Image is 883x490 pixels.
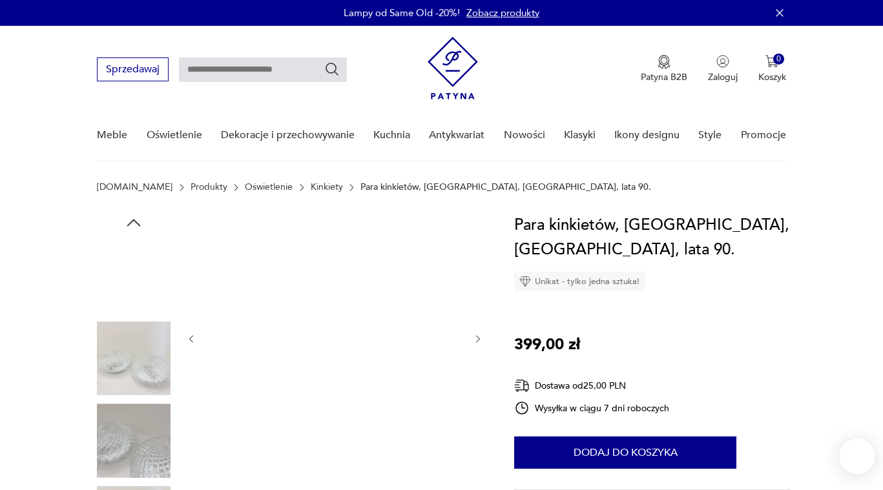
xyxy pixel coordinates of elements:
button: Zaloguj [708,55,738,83]
a: Klasyki [564,110,596,160]
a: Style [698,110,722,160]
p: Patyna B2B [641,71,687,83]
p: 399,00 zł [514,332,580,357]
img: Ikona diamentu [519,276,531,287]
a: Kinkiety [311,182,343,192]
a: Oświetlenie [147,110,202,160]
p: Lampy od Same Old -20%! [344,6,460,19]
p: Para kinkietów, [GEOGRAPHIC_DATA], [GEOGRAPHIC_DATA], lata 90. [360,182,651,192]
a: Ikony designu [614,110,680,160]
div: Wysyłka w ciągu 7 dni roboczych [514,400,669,416]
button: Szukaj [324,61,340,77]
a: [DOMAIN_NAME] [97,182,172,192]
img: Ikona koszyka [765,55,778,68]
a: Nowości [504,110,545,160]
div: Unikat - tylko jedna sztuka! [514,272,645,291]
img: Patyna - sklep z meblami i dekoracjami vintage [428,37,478,99]
a: Promocje [741,110,786,160]
a: Oświetlenie [245,182,293,192]
div: Dostawa od 25,00 PLN [514,378,669,394]
img: Ikonka użytkownika [716,55,729,68]
img: Zdjęcie produktu Para kinkietów, Massive, Belgia, lata 90. [97,239,171,312]
button: Patyna B2B [641,55,687,83]
a: Dekoracje i przechowywanie [221,110,355,160]
iframe: Smartsupp widget button [839,438,875,475]
img: Ikona dostawy [514,378,530,394]
p: Koszyk [758,71,786,83]
div: 0 [773,54,784,65]
p: Zaloguj [708,71,738,83]
h1: Para kinkietów, [GEOGRAPHIC_DATA], [GEOGRAPHIC_DATA], lata 90. [514,213,790,262]
a: Meble [97,110,127,160]
a: Antykwariat [429,110,484,160]
a: Ikona medaluPatyna B2B [641,55,687,83]
a: Produkty [191,182,227,192]
img: Zdjęcie produktu Para kinkietów, Massive, Belgia, lata 90. [97,403,171,477]
img: Zdjęcie produktu Para kinkietów, Massive, Belgia, lata 90. [97,322,171,395]
button: 0Koszyk [758,55,786,83]
a: Sprzedawaj [97,66,169,75]
img: Zdjęcie produktu Para kinkietów, Massive, Belgia, lata 90. [210,213,459,462]
button: Sprzedawaj [97,57,169,81]
a: Zobacz produkty [466,6,539,19]
button: Dodaj do koszyka [514,436,736,469]
a: Kuchnia [373,110,410,160]
img: Ikona medalu [658,55,670,69]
